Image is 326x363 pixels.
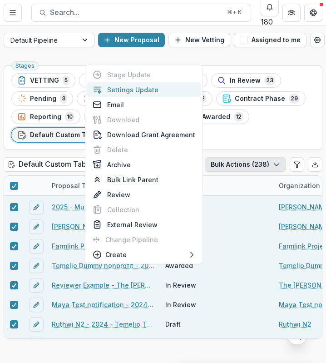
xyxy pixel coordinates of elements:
button: Draft121 [79,73,135,88]
span: Default Custom Table [30,131,100,139]
a: Farmlink Project - 2025 - Document Template F2 [52,241,154,251]
div: Proposal Title [46,181,102,190]
span: Stages [15,63,35,69]
button: edit [29,317,44,332]
button: Awarded12 [183,109,249,124]
span: VETTING [30,77,59,85]
p: Create [105,250,127,259]
div: Proposal Title [46,176,160,195]
a: Temelio Dummy nonprofit - 2024 [52,261,154,270]
button: edit [29,298,44,312]
span: In Review [165,280,196,290]
button: Assigned to me [234,33,306,47]
button: New Vetting [168,33,230,47]
a: Reviewer Example - The [PERSON_NAME] Nonprofit [52,280,154,290]
button: Search... [31,4,251,22]
button: Partners [282,4,301,22]
h2: Default Custom Table ( 238 ) [4,157,116,171]
div: Stage [160,176,273,195]
span: Awarded [202,113,230,121]
a: Maya Test notification - 2024 - Temelio Test Form [52,300,154,309]
div: ⌘ + K [225,7,243,17]
button: Get Help [304,4,322,22]
button: Pending3 [11,91,73,106]
button: edit [29,239,44,254]
button: Bulk Actions (238) [205,157,286,172]
span: In Review [165,300,196,309]
button: In Review23 [211,73,281,88]
span: In Review [230,77,261,85]
span: Awarded [165,261,193,270]
span: 3 [60,94,67,104]
button: Payment Schedule7 [84,109,180,124]
span: 29 [289,94,300,104]
span: Pending [30,95,56,103]
a: 2025 - Multi Select tessteset [52,202,144,212]
span: Search... [50,8,222,17]
span: 12 [234,112,243,122]
button: edit [29,259,44,273]
span: 5 [63,75,69,85]
button: Rejected5 [77,91,140,106]
button: VETTING5 [11,73,75,88]
span: Reporting [30,113,61,121]
button: Contract Phase29 [216,91,306,106]
button: edit [29,278,44,293]
a: Ruthwi N2 - 2024 - Temelio Test Form [52,319,154,329]
button: Toggle Menu [4,4,22,22]
button: Open table manager [310,33,325,47]
button: edit [29,219,44,234]
button: Export table data [308,157,322,172]
button: Reporting10 [11,109,80,124]
div: 180 [261,16,279,27]
span: 10 [65,112,74,122]
span: 23 [264,75,275,85]
button: Edit table settings [290,157,304,172]
button: edit [29,200,44,214]
button: Default Custom Table238 [11,128,124,142]
span: Contract Phase [235,95,285,103]
button: New Proposal [98,33,165,47]
span: Draft [165,319,181,329]
button: edit [29,337,44,351]
a: [PERSON_NAME]'s Awesome Nonprofit - 2025 - Shared Form Part 2 [52,222,154,231]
